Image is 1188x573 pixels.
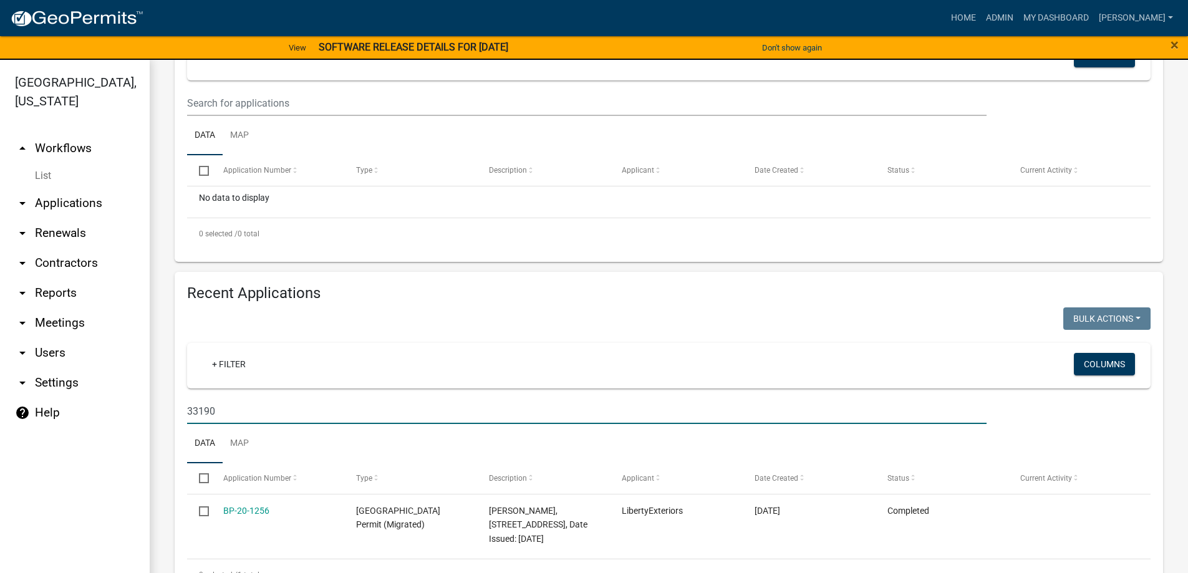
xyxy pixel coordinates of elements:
i: arrow_drop_down [15,375,30,390]
datatable-header-cell: Type [344,155,476,185]
datatable-header-cell: Description [477,155,610,185]
span: Status [887,474,909,483]
span: Applicant [622,166,654,175]
a: View [284,37,311,58]
button: Close [1171,37,1179,52]
a: Data [187,116,223,156]
i: arrow_drop_down [15,256,30,271]
datatable-header-cell: Application Number [211,463,344,493]
input: Search for applications [187,398,987,424]
span: Status [887,166,909,175]
datatable-header-cell: Status [876,463,1008,493]
span: Date Created [755,474,798,483]
i: help [15,405,30,420]
datatable-header-cell: Select [187,155,211,185]
span: 09/12/2022 [755,506,780,516]
div: 0 total [187,218,1151,249]
a: Admin [981,6,1018,30]
span: Type [356,166,372,175]
datatable-header-cell: Description [477,463,610,493]
a: Home [946,6,981,30]
datatable-header-cell: Applicant [610,155,743,185]
a: BP-20-1256 [223,506,269,516]
h4: Recent Applications [187,284,1151,302]
i: arrow_drop_down [15,345,30,360]
button: Bulk Actions [1063,307,1151,330]
a: Map [223,424,256,464]
datatable-header-cell: Date Created [743,463,876,493]
span: Current Activity [1020,166,1072,175]
i: arrow_drop_down [15,315,30,330]
span: Type [356,474,372,483]
datatable-header-cell: Applicant [610,463,743,493]
span: Description [489,166,527,175]
button: Columns [1074,353,1135,375]
span: Date Created [755,166,798,175]
span: Current Activity [1020,474,1072,483]
a: [PERSON_NAME] [1094,6,1178,30]
datatable-header-cell: Application Number [211,155,344,185]
datatable-header-cell: Date Created [743,155,876,185]
i: arrow_drop_down [15,196,30,211]
div: No data to display [187,186,1151,218]
datatable-header-cell: Select [187,463,211,493]
datatable-header-cell: Current Activity [1008,155,1141,185]
span: Applicant [622,474,654,483]
span: Completed [887,506,929,516]
input: Search for applications [187,90,987,116]
span: LibertyExteriors [622,506,683,516]
a: Map [223,116,256,156]
i: arrow_drop_down [15,226,30,241]
datatable-header-cell: Type [344,463,476,493]
datatable-header-cell: Current Activity [1008,463,1141,493]
i: arrow_drop_down [15,286,30,301]
i: arrow_drop_up [15,141,30,156]
span: MICHAEL S CLARK, 7847 331ST AVE NW, 130331900, Date Issued: 9/12/2022 [489,506,587,544]
span: Description [489,474,527,483]
span: 0 selected / [199,229,238,238]
span: Isanti County Building Permit (Migrated) [356,506,440,530]
a: Data [187,424,223,464]
button: Don't show again [757,37,827,58]
a: + Filter [202,353,256,375]
datatable-header-cell: Status [876,155,1008,185]
span: × [1171,36,1179,54]
a: My Dashboard [1018,6,1094,30]
strong: SOFTWARE RELEASE DETAILS FOR [DATE] [319,41,508,53]
span: Application Number [223,474,291,483]
span: Application Number [223,166,291,175]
